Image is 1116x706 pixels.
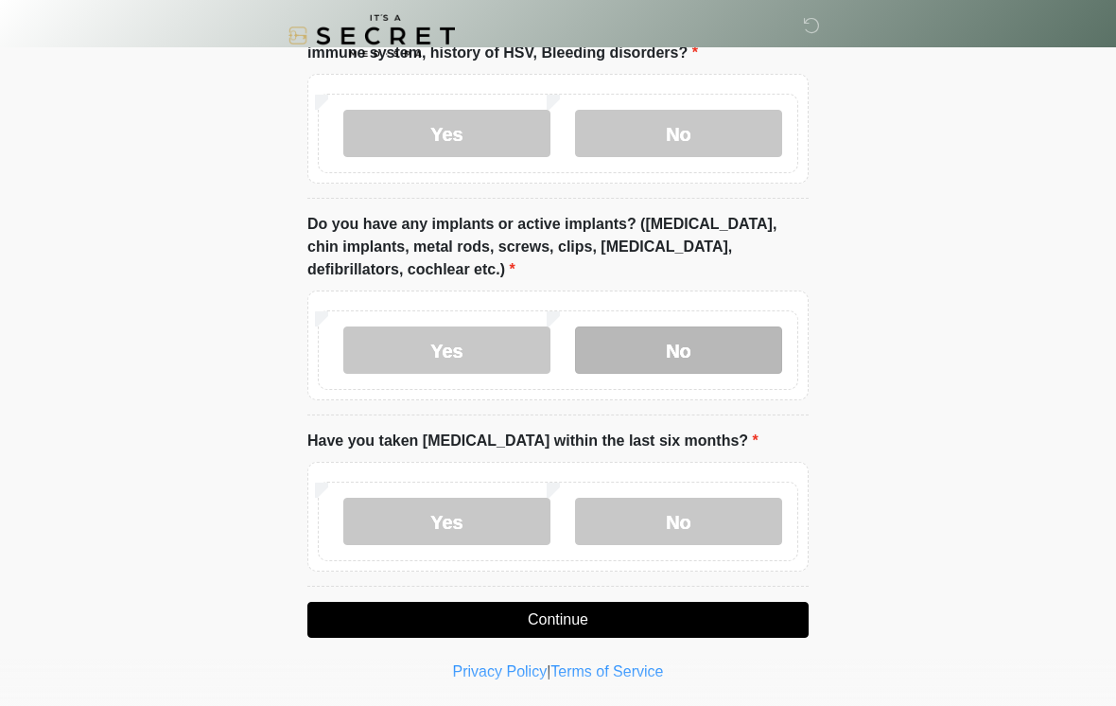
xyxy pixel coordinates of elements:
label: Yes [343,327,550,374]
label: Yes [343,110,550,157]
label: No [575,110,782,157]
label: Have you taken [MEDICAL_DATA] within the last six months? [307,430,759,452]
label: Do you have any implants or active implants? ([MEDICAL_DATA], chin implants, metal rods, screws, ... [307,213,809,281]
img: It's A Secret Med Spa Logo [288,14,455,57]
label: No [575,327,782,374]
a: | [547,663,550,680]
button: Continue [307,602,809,638]
a: Terms of Service [550,663,663,680]
label: No [575,498,782,545]
a: Privacy Policy [453,663,548,680]
label: Yes [343,498,550,545]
